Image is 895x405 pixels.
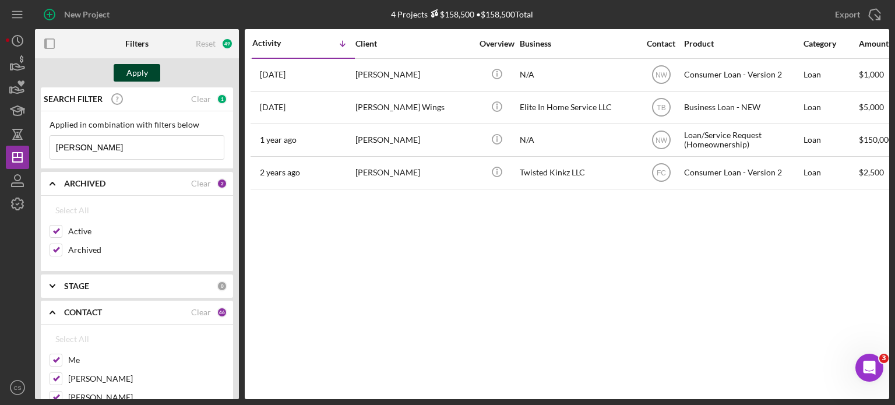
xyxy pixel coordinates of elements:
button: CS [6,376,29,399]
div: 1 [217,94,227,104]
div: N/A [520,125,636,156]
div: Business Loan - NEW [684,92,801,123]
div: 0 [217,281,227,291]
div: Select All [55,327,89,351]
div: Clear [191,94,211,104]
div: $158,500 [428,9,474,19]
div: [PERSON_NAME] [355,125,472,156]
label: [PERSON_NAME] [68,373,224,385]
div: Applied in combination with filters below [50,120,224,129]
div: Consumer Loan - Version 2 [684,59,801,90]
button: Apply [114,64,160,82]
b: Filters [125,39,149,48]
button: New Project [35,3,121,26]
div: Loan [804,59,858,90]
span: $150,000 [859,135,893,145]
div: Twisted Kinkz LLC [520,157,636,188]
div: Consumer Loan - Version 2 [684,157,801,188]
time: 2024-05-18 02:57 [260,135,297,145]
label: Active [68,226,224,237]
div: Apply [126,64,148,82]
div: Select All [55,199,89,222]
span: 3 [879,354,889,363]
iframe: Intercom live chat [855,354,883,382]
div: [PERSON_NAME] Wings [355,92,472,123]
text: CS [13,385,21,391]
b: CONTACT [64,308,102,317]
span: $5,000 [859,102,884,112]
div: Client [355,39,472,48]
div: 46 [217,307,227,318]
div: Loan [804,92,858,123]
label: Me [68,354,224,366]
text: NW [656,71,668,79]
div: Export [835,3,860,26]
b: SEARCH FILTER [44,94,103,104]
button: Export [823,3,889,26]
span: $1,000 [859,69,884,79]
div: Business [520,39,636,48]
div: [PERSON_NAME] [355,59,472,90]
button: Select All [50,199,95,222]
b: ARCHIVED [64,179,105,188]
span: $2,500 [859,167,884,177]
time: 2025-09-09 00:45 [260,70,286,79]
div: Overview [475,39,519,48]
label: [PERSON_NAME] [68,392,224,403]
div: Loan/Service Request (Homeownership) [684,125,801,156]
div: Clear [191,308,211,317]
div: Reset [196,39,216,48]
text: NW [656,136,668,145]
div: Loan [804,125,858,156]
div: New Project [64,3,110,26]
div: 49 [221,38,233,50]
b: STAGE [64,281,89,291]
div: Elite In Home Service LLC [520,92,636,123]
text: FC [657,169,666,177]
div: Category [804,39,858,48]
time: 2025-04-24 16:52 [260,103,286,112]
button: Select All [50,327,95,351]
div: Clear [191,179,211,188]
div: Contact [639,39,683,48]
div: [PERSON_NAME] [355,157,472,188]
div: N/A [520,59,636,90]
div: Loan [804,157,858,188]
div: 2 [217,178,227,189]
label: Archived [68,244,224,256]
div: Product [684,39,801,48]
text: TB [657,104,665,112]
div: Activity [252,38,304,48]
time: 2023-09-05 16:10 [260,168,300,177]
div: 4 Projects • $158,500 Total [391,9,533,19]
